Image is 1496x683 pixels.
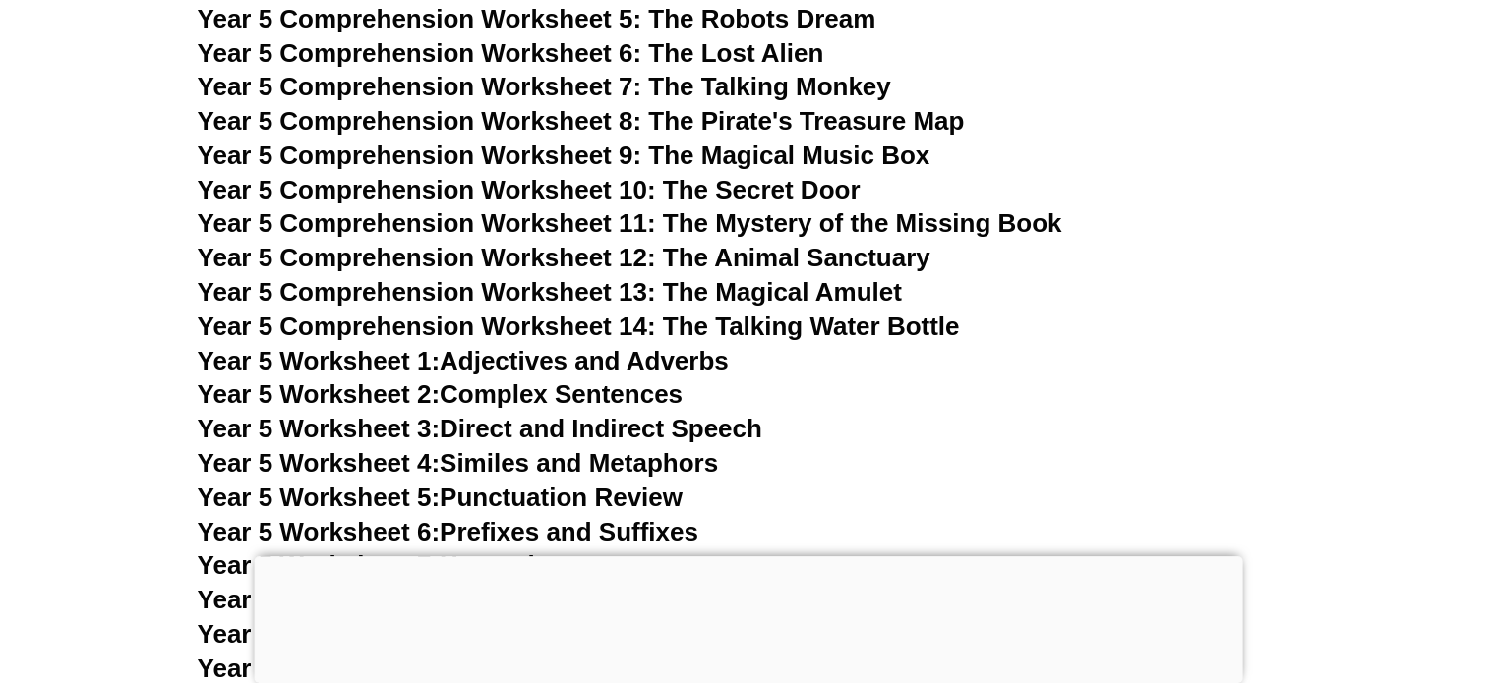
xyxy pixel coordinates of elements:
a: Year 5 Worksheet 4:Similes and Metaphors [198,448,719,478]
iframe: Advertisement [254,556,1242,678]
iframe: Chat Widget [1168,462,1496,683]
a: Year 5 Worksheet 3:Direct and Indirect Speech [198,414,762,443]
a: Year 5 Comprehension Worksheet 14: The Talking Water Bottle [198,312,960,341]
span: Year 5 Worksheet 4: [198,448,441,478]
span: Year 5 Worksheet 9: [198,619,441,649]
a: Year 5 Worksheet 1:Adjectives and Adverbs [198,346,729,375]
span: Year 5 Worksheet 1: [198,346,441,375]
a: Year 5 Comprehension Worksheet 8: The Pirate's Treasure Map [198,106,965,136]
a: Year 5 Worksheet 5:Punctuation Review [198,483,683,512]
span: Year 5 Worksheet 8: [198,585,441,614]
a: Year 5 Comprehension Worksheet 7: The Talking Monkey [198,72,891,101]
a: Year 5 Worksheet 8:Synonyms and Antonyms [198,585,753,614]
a: Year 5 Worksheet 7:Homophones [198,550,604,580]
a: Year 5 Comprehension Worksheet 12: The Animal Sanctuary [198,243,930,272]
span: Year 5 Worksheet 6: [198,517,441,546]
a: Year 5 Comprehension Worksheet 10: The Secret Door [198,175,861,204]
a: Year 5 Worksheet 2:Complex Sentences [198,379,683,409]
span: Year 5 Worksheet 10: [198,654,454,683]
span: Year 5 Worksheet 7: [198,550,441,580]
a: Year 5 Worksheet 10:Subject-Verb Agreement [198,654,750,683]
a: Year 5 Comprehension Worksheet 11: The Mystery of the Missing Book [198,208,1062,238]
a: Year 5 Comprehension Worksheet 13: The Magical Amulet [198,277,902,307]
a: Year 5 Comprehension Worksheet 6: The Lost Alien [198,38,824,68]
span: Year 5 Worksheet 5: [198,483,441,512]
span: Year 5 Worksheet 3: [198,414,441,443]
a: Year 5 Comprehension Worksheet 5: The Robots Dream [198,4,876,33]
a: Year 5 Comprehension Worksheet 9: The Magical Music Box [198,141,930,170]
a: Year 5 Worksheet 6:Prefixes and Suffixes [198,517,698,546]
a: Year 5 Worksheet 9:Verb Tenses [198,619,589,649]
span: Year 5 Worksheet 2: [198,379,441,409]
